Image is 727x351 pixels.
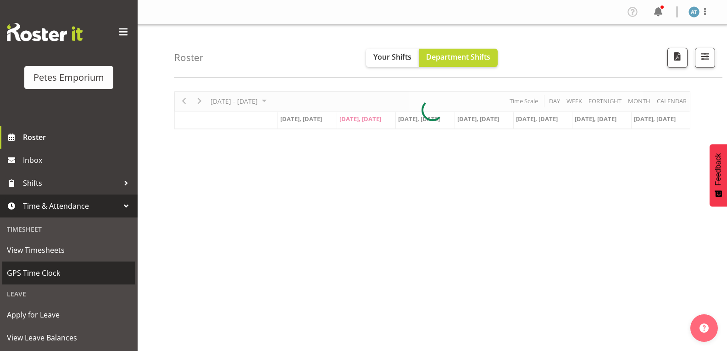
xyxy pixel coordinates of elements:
[699,323,709,333] img: help-xxl-2.png
[23,199,119,213] span: Time & Attendance
[2,262,135,284] a: GPS Time Clock
[2,326,135,349] a: View Leave Balances
[2,303,135,326] a: Apply for Leave
[2,284,135,303] div: Leave
[23,153,133,167] span: Inbox
[7,243,131,257] span: View Timesheets
[2,220,135,239] div: Timesheet
[23,130,133,144] span: Roster
[174,52,204,63] h4: Roster
[7,308,131,322] span: Apply for Leave
[710,144,727,206] button: Feedback - Show survey
[7,331,131,345] span: View Leave Balances
[426,52,490,62] span: Department Shifts
[688,6,699,17] img: alex-micheal-taniwha5364.jpg
[419,49,498,67] button: Department Shifts
[714,153,722,185] span: Feedback
[33,71,104,84] div: Petes Emporium
[366,49,419,67] button: Your Shifts
[695,48,715,68] button: Filter Shifts
[373,52,411,62] span: Your Shifts
[2,239,135,262] a: View Timesheets
[23,176,119,190] span: Shifts
[667,48,688,68] button: Download a PDF of the roster according to the set date range.
[7,23,83,41] img: Rosterit website logo
[7,266,131,280] span: GPS Time Clock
